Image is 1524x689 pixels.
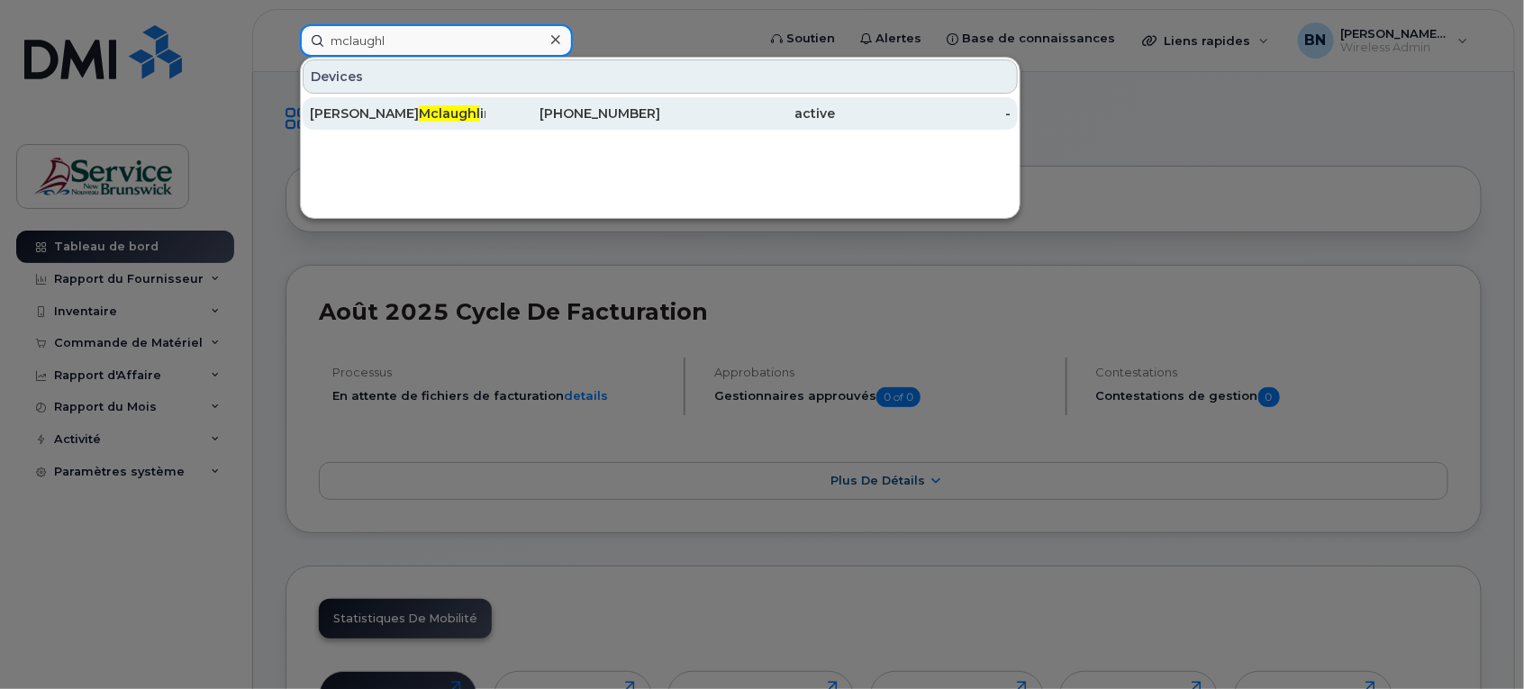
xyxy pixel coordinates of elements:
[485,104,661,122] div: [PHONE_NUMBER]
[303,59,1018,94] div: Devices
[310,104,485,122] div: [PERSON_NAME] in
[303,97,1018,130] a: [PERSON_NAME]Mclaughlin[PHONE_NUMBER]active-
[419,105,480,122] span: Mclaughl
[836,104,1011,122] div: -
[660,104,836,122] div: active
